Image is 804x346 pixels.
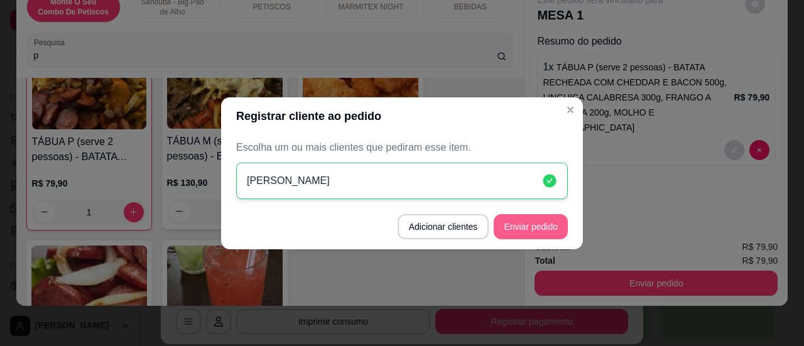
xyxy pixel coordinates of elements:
[398,214,489,239] button: Adicionar clientes
[560,100,580,120] button: Close
[494,214,568,239] button: Enviar pedido
[221,97,583,135] header: Registrar cliente ao pedido
[247,173,330,188] p: [PERSON_NAME]
[236,140,568,155] p: Escolha um ou mais clientes que pediram esse item.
